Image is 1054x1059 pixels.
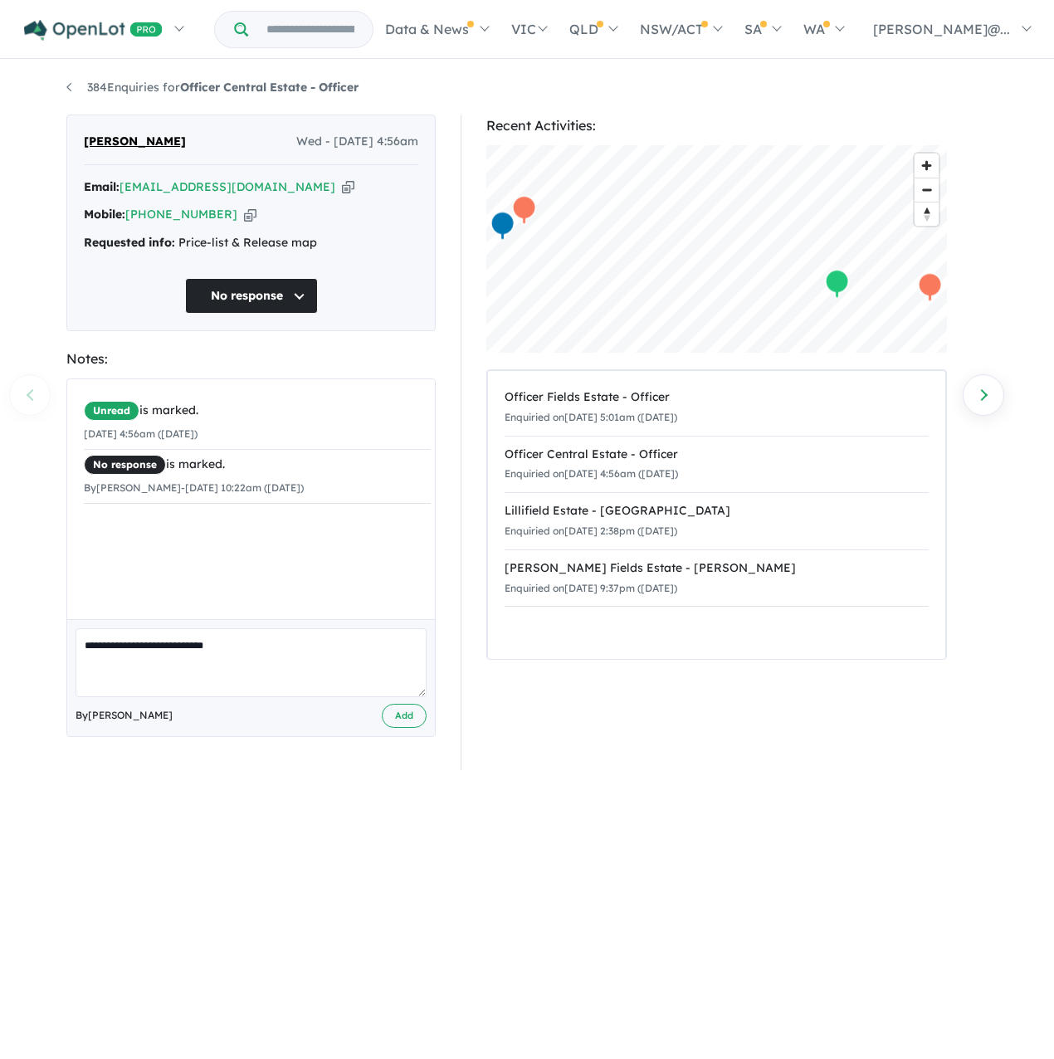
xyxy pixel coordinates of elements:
[24,20,163,41] img: Openlot PRO Logo White
[84,207,125,222] strong: Mobile:
[918,272,943,303] div: Map marker
[84,455,166,475] span: No response
[505,525,677,537] small: Enquiried on [DATE] 2:38pm ([DATE])
[505,388,929,407] div: Officer Fields Estate - Officer
[66,348,436,370] div: Notes:
[505,492,929,550] a: Lillifield Estate - [GEOGRAPHIC_DATA]Enquiried on[DATE] 2:38pm ([DATE])
[505,379,929,437] a: Officer Fields Estate - OfficerEnquiried on[DATE] 5:01am ([DATE])
[76,707,173,724] span: By [PERSON_NAME]
[84,481,304,494] small: By [PERSON_NAME] - [DATE] 10:22am ([DATE])
[84,132,186,152] span: [PERSON_NAME]
[505,467,678,480] small: Enquiried on [DATE] 4:56am ([DATE])
[505,411,677,423] small: Enquiried on [DATE] 5:01am ([DATE])
[915,202,939,226] button: Reset bearing to north
[915,178,939,202] button: Zoom out
[486,115,947,137] div: Recent Activities:
[915,154,939,178] button: Zoom in
[84,455,431,475] div: is marked.
[505,549,929,608] a: [PERSON_NAME] Fields Estate - [PERSON_NAME]Enquiried on[DATE] 9:37pm ([DATE])
[84,235,175,250] strong: Requested info:
[505,436,929,494] a: Officer Central Estate - OfficerEnquiried on[DATE] 4:56am ([DATE])
[66,78,988,98] nav: breadcrumb
[84,233,418,253] div: Price-list & Release map
[505,582,677,594] small: Enquiried on [DATE] 9:37pm ([DATE])
[825,269,850,300] div: Map marker
[505,501,929,521] div: Lillifield Estate - [GEOGRAPHIC_DATA]
[505,445,929,465] div: Officer Central Estate - Officer
[251,12,369,47] input: Try estate name, suburb, builder or developer
[84,427,198,440] small: [DATE] 4:56am ([DATE])
[84,401,139,421] span: Unread
[873,21,1010,37] span: [PERSON_NAME]@...
[342,178,354,196] button: Copy
[120,179,335,194] a: [EMAIL_ADDRESS][DOMAIN_NAME]
[244,206,256,223] button: Copy
[505,559,929,578] div: [PERSON_NAME] Fields Estate - [PERSON_NAME]
[490,211,515,242] div: Map marker
[66,80,359,95] a: 384Enquiries forOfficer Central Estate - Officer
[185,278,318,314] button: No response
[512,195,537,226] div: Map marker
[382,704,427,728] button: Add
[84,179,120,194] strong: Email:
[84,401,431,421] div: is marked.
[296,132,418,152] span: Wed - [DATE] 4:56am
[486,145,947,353] canvas: Map
[180,80,359,95] strong: Officer Central Estate - Officer
[125,207,237,222] a: [PHONE_NUMBER]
